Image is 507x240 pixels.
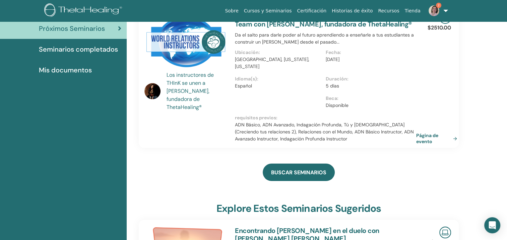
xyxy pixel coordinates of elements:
div: Abra Intercom Messenger [484,217,500,233]
img: logo.png [44,3,124,18]
p: 5 días [326,82,412,89]
p: requisitos previos : [235,114,416,121]
p: Disponible [326,102,412,109]
a: Historias de éxito [329,5,375,17]
p: Español [235,82,321,89]
p: ADN Básico, ADN Avanzado, Indagación Profunda, Tú y [DEMOGRAPHIC_DATA] (Creciendo tus relaciones ... [235,121,416,142]
img: Relaciones con el Mundo Instructor [144,12,227,73]
p: Idioma(s) : [235,75,321,82]
p: Duración : [326,75,412,82]
span: Próximos Seminarios [39,23,105,34]
h3: Explore estos seminarios sugeridos [216,202,381,215]
p: [GEOGRAPHIC_DATA], [US_STATE], [US_STATE] [235,56,321,70]
p: Fecha : [326,49,412,56]
a: Certificación [294,5,329,17]
a: Tienda [402,5,423,17]
a: BUSCAR SEMINARIOS [263,164,335,181]
p: $2510.00 [428,24,451,32]
p: Beca : [326,95,412,102]
img: default.jpg [144,83,161,99]
a: Cursos y Seminarios [241,5,295,17]
img: Live Online Seminar [439,227,451,238]
a: Los instructores de THInK se unen a [PERSON_NAME], fundadora de ThetaHealing® [167,71,229,111]
span: BUSCAR SEMINARIOS [271,169,326,176]
p: Ubicación : [235,49,321,56]
img: default.jpg [429,5,439,16]
span: Mis documentos [39,65,92,75]
a: Página de evento [416,132,460,144]
a: Sobre [222,5,241,17]
span: 2 [436,3,441,8]
p: Da el salto para darle poder al futuro aprendiendo a enseñarle a tus estudiantes a construir un [... [235,32,416,46]
p: [DATE] [326,56,412,63]
a: Recursos [375,5,402,17]
span: Seminarios completados [39,44,118,54]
